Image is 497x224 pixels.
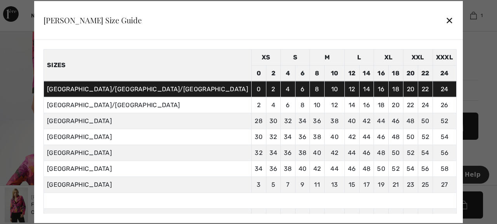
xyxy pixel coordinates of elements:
[441,212,448,220] span: 51
[388,97,403,113] td: 20
[345,161,360,177] td: 46
[310,145,325,161] td: 40
[43,161,251,177] td: [GEOGRAPHIC_DATA]
[359,65,374,81] td: 14
[374,177,389,193] td: 19
[281,161,295,177] td: 38
[310,49,345,65] td: M
[345,177,360,193] td: 15
[281,129,295,145] td: 34
[251,161,266,177] td: 34
[281,49,310,65] td: S
[310,81,325,97] td: 8
[281,145,295,161] td: 36
[374,65,389,81] td: 16
[266,65,281,81] td: 2
[418,145,433,161] td: 54
[345,65,360,81] td: 12
[403,113,418,129] td: 48
[310,97,325,113] td: 10
[388,129,403,145] td: 48
[281,81,295,97] td: 4
[388,65,403,81] td: 18
[324,129,344,145] td: 40
[295,113,310,129] td: 34
[363,212,370,220] span: 41
[328,212,341,220] span: 37.5
[445,12,454,28] div: ✕
[374,49,403,65] td: XL
[359,177,374,193] td: 17
[310,177,325,193] td: 11
[43,113,251,129] td: [GEOGRAPHIC_DATA]
[374,113,389,129] td: 44
[251,81,266,97] td: 0
[295,129,310,145] td: 36
[324,177,344,193] td: 13
[433,97,456,113] td: 26
[295,97,310,113] td: 8
[324,145,344,161] td: 42
[388,177,403,193] td: 21
[345,129,360,145] td: 42
[374,161,389,177] td: 50
[43,177,251,193] td: [GEOGRAPHIC_DATA]
[284,212,292,220] span: 34
[418,161,433,177] td: 56
[422,212,429,220] span: 49
[281,177,295,193] td: 7
[251,177,266,193] td: 3
[310,65,325,81] td: 8
[295,65,310,81] td: 6
[359,129,374,145] td: 44
[251,65,266,81] td: 0
[359,97,374,113] td: 16
[313,212,321,220] span: 36
[266,161,281,177] td: 36
[324,113,344,129] td: 38
[345,81,360,97] td: 12
[403,97,418,113] td: 22
[403,49,433,65] td: XXL
[403,177,418,193] td: 23
[295,145,310,161] td: 38
[433,65,456,81] td: 24
[324,161,344,177] td: 44
[266,81,281,97] td: 2
[388,145,403,161] td: 50
[324,65,344,81] td: 10
[266,113,281,129] td: 30
[295,81,310,97] td: 6
[43,145,251,161] td: [GEOGRAPHIC_DATA]
[374,81,389,97] td: 16
[345,145,360,161] td: 44
[359,81,374,97] td: 14
[418,113,433,129] td: 50
[266,145,281,161] td: 34
[310,129,325,145] td: 38
[392,212,400,220] span: 45
[43,97,251,113] td: [GEOGRAPHIC_DATA]/[GEOGRAPHIC_DATA]
[418,177,433,193] td: 25
[310,113,325,129] td: 36
[345,97,360,113] td: 14
[407,212,414,220] span: 47
[418,97,433,113] td: 24
[345,113,360,129] td: 40
[433,177,456,193] td: 27
[388,113,403,129] td: 46
[43,129,251,145] td: [GEOGRAPHIC_DATA]
[348,212,356,220] span: 39
[266,177,281,193] td: 5
[299,212,307,220] span: 35
[403,161,418,177] td: 54
[251,129,266,145] td: 30
[324,97,344,113] td: 12
[269,212,278,220] span: 33
[281,65,295,81] td: 4
[255,212,262,220] span: 32
[281,113,295,129] td: 32
[43,81,251,97] td: [GEOGRAPHIC_DATA]/[GEOGRAPHIC_DATA]/[GEOGRAPHIC_DATA]
[295,161,310,177] td: 40
[377,212,385,220] span: 43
